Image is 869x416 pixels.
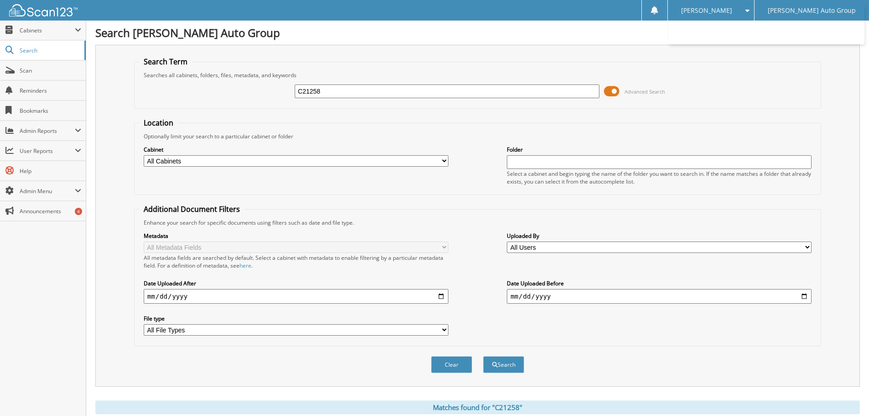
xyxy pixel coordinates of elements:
[139,132,816,140] div: Optionally limit your search to a particular cabinet or folder
[75,208,82,215] div: 4
[139,204,245,214] legend: Additional Document Filters
[20,127,75,135] span: Admin Reports
[20,26,75,34] span: Cabinets
[144,146,448,153] label: Cabinet
[20,207,81,215] span: Announcements
[239,262,251,269] a: here
[144,254,448,269] div: All metadata fields are searched by default. Select a cabinet with metadata to enable filtering b...
[624,88,665,95] span: Advanced Search
[144,289,448,304] input: start
[139,57,192,67] legend: Search Term
[139,219,816,226] div: Enhance your search for specific documents using filters such as date and file type.
[507,170,812,185] div: Select a cabinet and begin typing the name of the folder you want to search in. If the name match...
[139,118,178,128] legend: Location
[507,279,812,287] label: Date Uploaded Before
[507,146,812,153] label: Folder
[95,400,860,414] div: Matches found for "C21258"
[139,71,816,79] div: Searches all cabinets, folders, files, metadata, and keywords
[20,187,75,195] span: Admin Menu
[20,47,80,54] span: Search
[20,167,81,175] span: Help
[20,67,81,74] span: Scan
[20,147,75,155] span: User Reports
[507,289,812,304] input: end
[20,87,81,95] span: Reminders
[144,315,448,322] label: File type
[483,356,524,373] button: Search
[144,279,448,287] label: Date Uploaded After
[20,107,81,115] span: Bookmarks
[507,232,812,240] label: Uploaded By
[9,4,78,16] img: scan123-logo-white.svg
[431,356,472,373] button: Clear
[95,25,860,40] h1: Search [PERSON_NAME] Auto Group
[144,232,448,240] label: Metadata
